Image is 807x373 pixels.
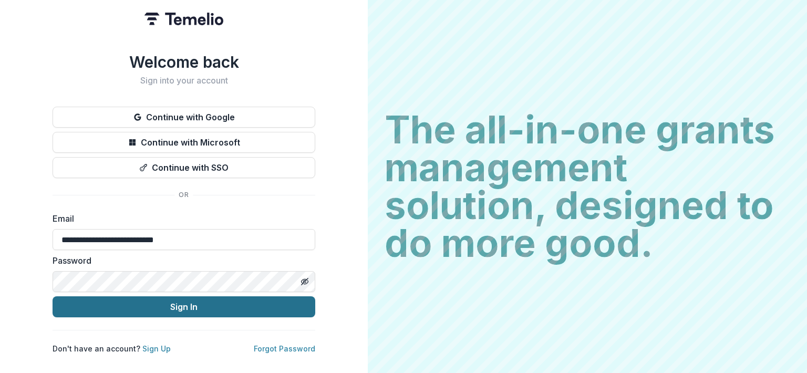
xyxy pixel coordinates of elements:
a: Forgot Password [254,344,315,353]
a: Sign Up [142,344,171,353]
button: Continue with Microsoft [53,132,315,153]
img: Temelio [144,13,223,25]
h1: Welcome back [53,53,315,71]
label: Email [53,212,309,225]
button: Continue with SSO [53,157,315,178]
button: Sign In [53,296,315,317]
h2: Sign into your account [53,76,315,86]
button: Continue with Google [53,107,315,128]
label: Password [53,254,309,267]
p: Don't have an account? [53,343,171,354]
button: Toggle password visibility [296,273,313,290]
